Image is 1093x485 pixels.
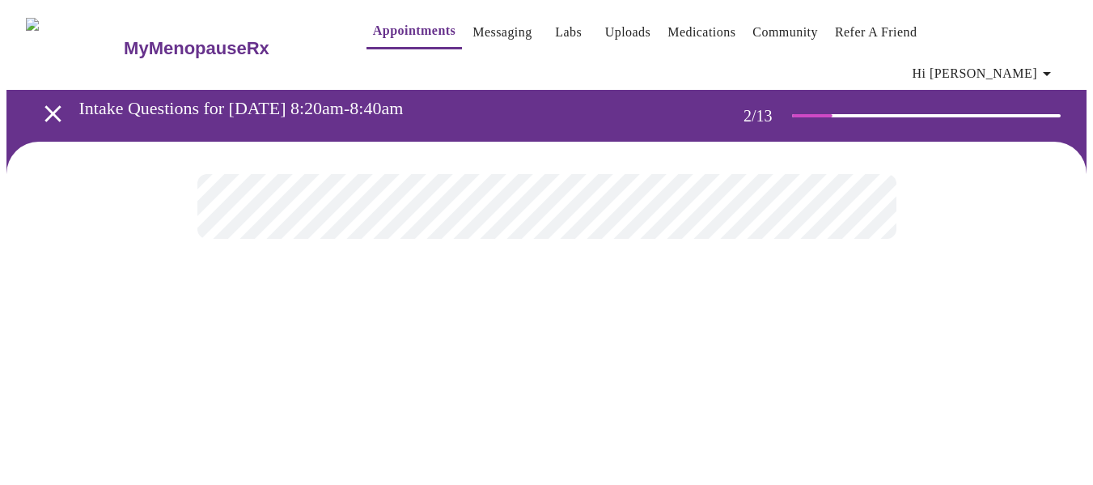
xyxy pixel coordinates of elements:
[913,62,1057,85] span: Hi [PERSON_NAME]
[667,21,735,44] a: Medications
[472,21,532,44] a: Messaging
[743,107,792,126] h3: 2 / 13
[543,16,595,49] button: Labs
[26,18,122,79] img: MyMenopauseRx Logo
[373,19,455,42] a: Appointments
[124,38,269,59] h3: MyMenopauseRx
[835,21,917,44] a: Refer a Friend
[122,20,334,77] a: MyMenopauseRx
[29,90,77,138] button: open drawer
[661,16,742,49] button: Medications
[906,57,1063,90] button: Hi [PERSON_NAME]
[555,21,582,44] a: Labs
[605,21,651,44] a: Uploads
[79,98,680,119] h3: Intake Questions for [DATE] 8:20am-8:40am
[599,16,658,49] button: Uploads
[752,21,818,44] a: Community
[746,16,824,49] button: Community
[828,16,924,49] button: Refer a Friend
[366,15,462,49] button: Appointments
[466,16,538,49] button: Messaging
